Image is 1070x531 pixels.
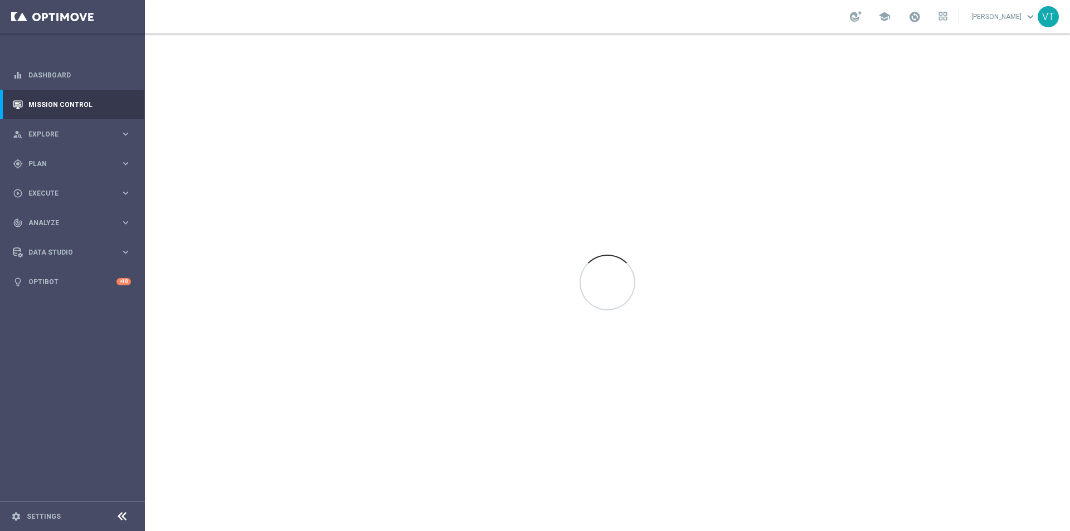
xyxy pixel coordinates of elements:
[116,278,131,285] div: +10
[13,159,23,169] i: gps_fixed
[970,8,1038,25] a: [PERSON_NAME]keyboard_arrow_down
[28,131,120,138] span: Explore
[120,129,131,139] i: keyboard_arrow_right
[12,159,132,168] button: gps_fixed Plan keyboard_arrow_right
[13,129,120,139] div: Explore
[12,100,132,109] button: Mission Control
[13,188,120,198] div: Execute
[13,70,23,80] i: equalizer
[28,249,120,256] span: Data Studio
[120,188,131,198] i: keyboard_arrow_right
[12,71,132,80] button: equalizer Dashboard
[28,90,131,119] a: Mission Control
[12,248,132,257] button: Data Studio keyboard_arrow_right
[28,190,120,197] span: Execute
[28,267,116,296] a: Optibot
[13,90,131,119] div: Mission Control
[13,247,120,257] div: Data Studio
[12,130,132,139] button: person_search Explore keyboard_arrow_right
[13,267,131,296] div: Optibot
[120,158,131,169] i: keyboard_arrow_right
[28,220,120,226] span: Analyze
[13,277,23,287] i: lightbulb
[1038,6,1059,27] div: VT
[27,513,61,520] a: Settings
[120,247,131,257] i: keyboard_arrow_right
[13,60,131,90] div: Dashboard
[1024,11,1037,23] span: keyboard_arrow_down
[28,160,120,167] span: Plan
[12,218,132,227] button: track_changes Analyze keyboard_arrow_right
[11,511,21,522] i: settings
[28,60,131,90] a: Dashboard
[13,188,23,198] i: play_circle_outline
[878,11,891,23] span: school
[12,189,132,198] button: play_circle_outline Execute keyboard_arrow_right
[13,218,120,228] div: Analyze
[13,218,23,228] i: track_changes
[13,159,120,169] div: Plan
[13,129,23,139] i: person_search
[120,217,131,228] i: keyboard_arrow_right
[12,277,132,286] button: lightbulb Optibot +10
